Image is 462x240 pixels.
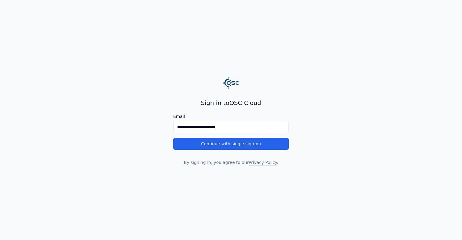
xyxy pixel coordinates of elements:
[173,114,289,118] label: Email
[173,159,289,165] p: By signing in, you agree to our .
[223,75,239,91] img: Logo
[173,138,289,150] button: Continue with single sign-on
[173,99,289,107] h2: Sign in to OSC Cloud
[249,160,277,165] a: Privacy Policy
